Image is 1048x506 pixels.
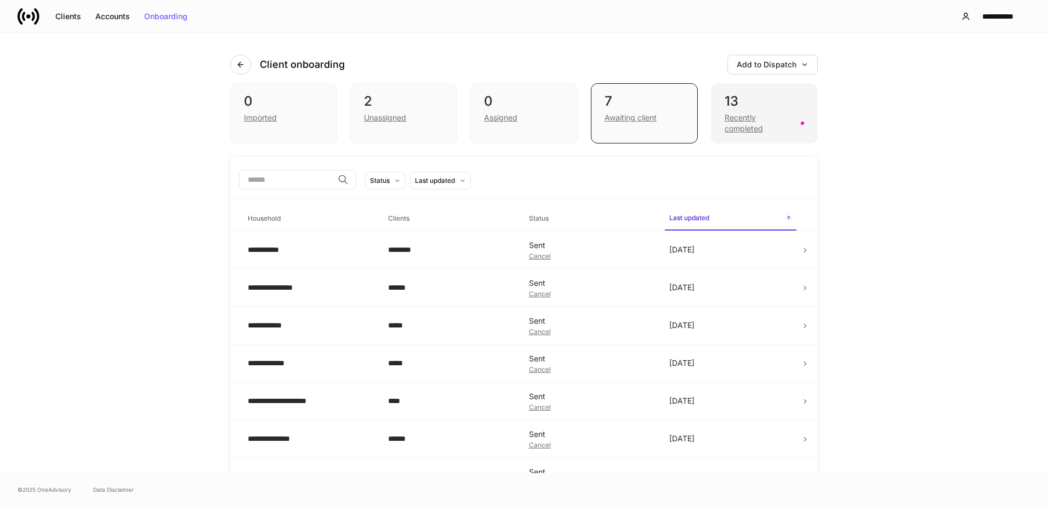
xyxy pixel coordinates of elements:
[727,55,818,74] button: Add to Dispatch
[93,485,134,494] a: Data Disclaimer
[529,253,551,260] button: Cancel
[88,8,137,25] button: Accounts
[55,13,81,20] div: Clients
[660,307,801,344] td: [DATE]
[364,93,443,110] div: 2
[484,112,517,123] div: Assigned
[605,112,657,123] div: Awaiting client
[660,382,801,420] td: [DATE]
[95,13,130,20] div: Accounts
[364,112,406,123] div: Unassigned
[711,83,818,143] div: 13Recently completed
[388,213,409,223] h6: Clients
[248,213,281,223] h6: Household
[144,13,187,20] div: Onboarding
[529,278,652,289] div: Sent
[529,467,652,478] div: Sent
[244,112,277,123] div: Imported
[591,83,698,143] div: 7Awaiting client
[529,429,652,440] div: Sent
[725,93,804,110] div: 13
[529,353,652,364] div: Sent
[725,112,794,134] div: Recently completed
[470,83,577,143] div: 0Assigned
[529,366,551,373] button: Cancel
[230,83,337,143] div: 0Imported
[529,291,551,297] button: Cancel
[660,269,801,307] td: [DATE]
[137,8,195,25] button: Onboarding
[350,83,457,143] div: 2Unassigned
[370,175,390,186] div: Status
[529,404,551,411] button: Cancel
[365,172,406,189] button: Status
[415,175,455,186] div: Last updated
[660,458,801,498] td: [DATE]
[384,208,515,230] span: Clients
[669,212,709,223] h6: Last updated
[660,420,801,458] td: [DATE]
[529,329,551,335] button: Cancel
[737,61,808,68] div: Add to Dispatch
[48,8,88,25] button: Clients
[410,172,471,189] button: Last updated
[484,93,563,110] div: 0
[529,315,652,326] div: Sent
[529,213,549,223] h6: Status
[244,93,323,110] div: 0
[660,231,801,269] td: [DATE]
[18,485,71,494] span: © 2025 OneAdvisory
[660,344,801,382] td: [DATE]
[529,240,652,251] div: Sent
[525,208,656,230] span: Status
[605,93,684,110] div: 7
[665,207,796,231] span: Last updated
[243,208,375,230] span: Household
[529,442,551,449] button: Cancel
[260,58,345,71] h4: Client onboarding
[529,391,652,402] div: Sent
